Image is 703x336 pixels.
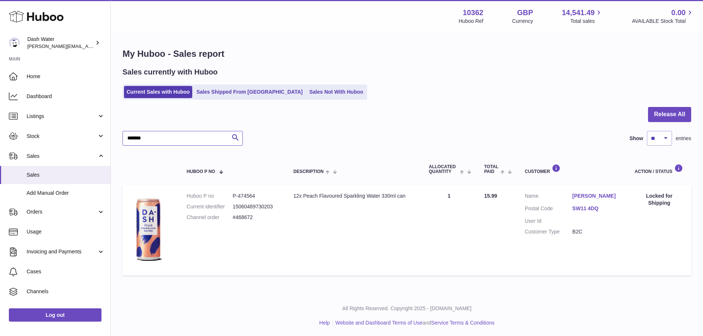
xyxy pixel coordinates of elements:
img: james@dash-water.com [9,37,20,48]
a: Sales Shipped From [GEOGRAPHIC_DATA] [194,86,305,98]
dd: #468672 [232,214,279,221]
h1: My Huboo - Sales report [123,48,691,60]
h2: Sales currently with Huboo [123,67,218,77]
a: Help [319,320,330,326]
dd: B2C [572,228,620,235]
a: Sales Not With Huboo [307,86,366,98]
a: 14,541.49 Total sales [562,8,603,25]
strong: 10362 [463,8,483,18]
a: 0.00 AVAILABLE Stock Total [632,8,694,25]
div: Customer [525,164,620,174]
span: Cases [27,268,105,275]
span: AVAILABLE Stock Total [632,18,694,25]
span: Usage [27,228,105,235]
strong: GBP [517,8,533,18]
span: ALLOCATED Quantity [429,164,458,174]
button: Release All [648,107,691,122]
div: Dash Water [27,36,94,50]
a: Website and Dashboard Terms of Use [335,320,423,326]
div: Action / Status [635,164,684,174]
img: 103621706197738.png [130,193,167,266]
a: [PERSON_NAME] [572,193,620,200]
dd: 15060489730203 [232,203,279,210]
span: 0.00 [671,8,686,18]
li: and [333,319,494,326]
dt: Channel order [187,214,233,221]
span: [PERSON_NAME][EMAIL_ADDRESS][DOMAIN_NAME] [27,43,148,49]
span: Listings [27,113,97,120]
td: 1 [421,185,477,276]
dt: Huboo P no [187,193,233,200]
span: Invoicing and Payments [27,248,97,255]
a: Current Sales with Huboo [124,86,192,98]
p: All Rights Reserved. Copyright 2025 - [DOMAIN_NAME] [117,305,697,312]
span: Total paid [484,164,499,174]
span: Description [293,169,324,174]
span: Huboo P no [187,169,215,174]
dd: P-474564 [232,193,279,200]
a: Log out [9,308,101,322]
div: Huboo Ref [459,18,483,25]
span: Sales [27,153,97,160]
span: Sales [27,172,105,179]
span: Total sales [570,18,603,25]
dt: Postal Code [525,205,572,214]
div: Locked for Shipping [635,193,684,207]
span: Orders [27,208,97,215]
div: Currency [512,18,533,25]
label: Show [630,135,643,142]
span: Home [27,73,105,80]
dt: Name [525,193,572,201]
span: Add Manual Order [27,190,105,197]
dt: Customer Type [525,228,572,235]
span: Stock [27,133,97,140]
dt: User Id [525,218,572,225]
span: Dashboard [27,93,105,100]
dt: Current identifier [187,203,233,210]
span: Channels [27,288,105,295]
div: 12x Peach Flavoured Sparkling Water 330ml can [293,193,414,200]
span: 14,541.49 [562,8,595,18]
span: entries [676,135,691,142]
span: 15.99 [484,193,497,199]
a: SW11 4DQ [572,205,620,212]
a: Service Terms & Conditions [431,320,494,326]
